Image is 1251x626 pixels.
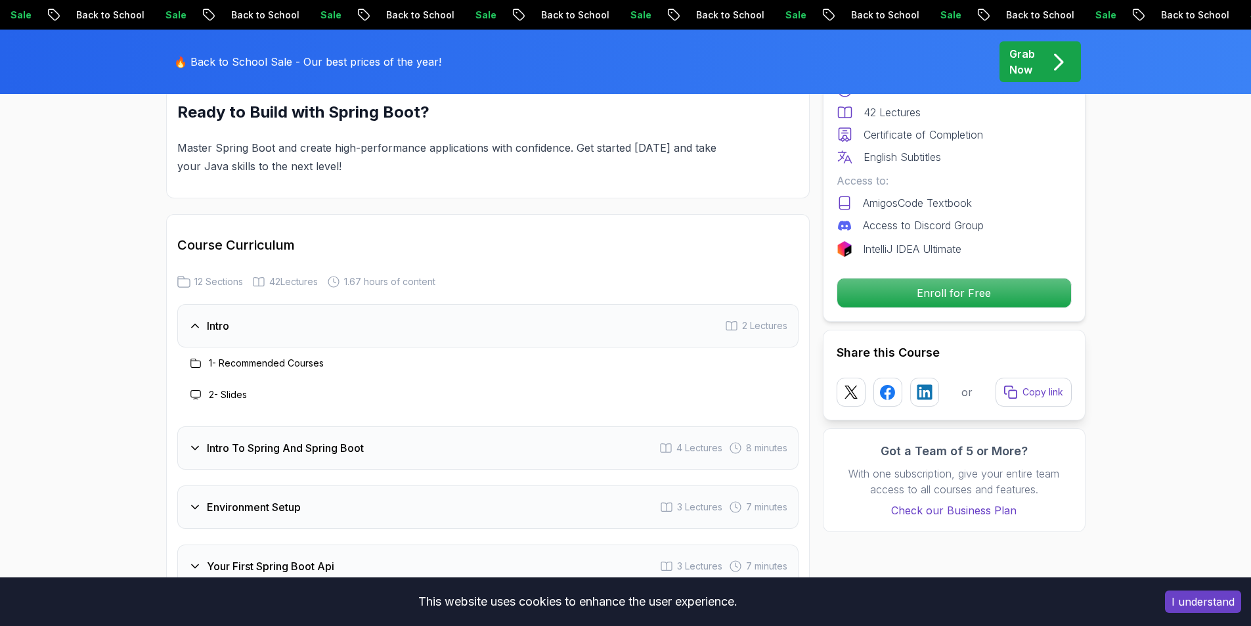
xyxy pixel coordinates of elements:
p: Master Spring Boot and create high-performance applications with confidence. Get started [DATE] a... [177,139,736,175]
p: Back to School [213,9,303,22]
p: Back to School [58,9,148,22]
p: Back to School [368,9,458,22]
button: Your First Spring Boot Api3 Lectures 7 minutes [177,545,799,588]
img: jetbrains logo [837,241,852,257]
div: This website uses cookies to enhance the user experience. [10,587,1145,616]
span: 7 minutes [746,501,787,514]
span: 1.67 hours of content [344,275,435,288]
p: Access to Discord Group [863,217,984,233]
p: Certificate of Completion [864,127,983,143]
p: Back to School [1143,9,1233,22]
p: Back to School [523,9,613,22]
p: Sale [768,9,810,22]
p: Copy link [1022,386,1063,399]
h3: 1 - Recommended Courses [209,357,324,370]
h2: Share this Course [837,344,1072,362]
span: 42 Lectures [269,275,318,288]
p: Back to School [678,9,768,22]
button: Environment Setup3 Lectures 7 minutes [177,485,799,529]
p: With one subscription, give your entire team access to all courses and features. [837,466,1072,497]
span: 3 Lectures [677,501,722,514]
span: 3 Lectures [677,560,722,573]
span: 8 minutes [746,441,787,455]
p: Back to School [988,9,1078,22]
button: Intro2 Lectures [177,304,799,347]
button: Intro To Spring And Spring Boot4 Lectures 8 minutes [177,426,799,470]
p: English Subtitles [864,149,941,165]
p: or [961,384,973,400]
p: Sale [923,9,965,22]
p: Sale [613,9,655,22]
p: Back to School [833,9,923,22]
p: IntelliJ IDEA Ultimate [863,241,961,257]
p: 🔥 Back to School Sale - Our best prices of the year! [174,54,441,70]
h2: Ready to Build with Spring Boot? [177,102,736,123]
p: Enroll for Free [837,279,1071,307]
h3: 2 - Slides [209,388,247,401]
span: 12 Sections [194,275,243,288]
h3: Intro [207,318,229,334]
p: Access to: [837,173,1072,189]
a: Check our Business Plan [837,503,1072,518]
span: 4 Lectures [676,441,722,455]
h3: Got a Team of 5 or More? [837,442,1072,460]
p: Grab Now [1009,46,1035,78]
h3: Intro To Spring And Spring Boot [207,440,364,456]
p: 42 Lectures [864,104,921,120]
span: 7 minutes [746,560,787,573]
button: Copy link [996,378,1072,407]
span: 2 Lectures [742,319,787,332]
h3: Environment Setup [207,499,301,515]
button: Accept cookies [1165,591,1241,613]
p: Sale [148,9,190,22]
h3: Your First Spring Boot Api [207,558,334,574]
h2: Course Curriculum [177,236,799,254]
p: Sale [1078,9,1120,22]
p: Sale [303,9,345,22]
p: Sale [458,9,500,22]
button: Enroll for Free [837,278,1072,308]
p: AmigosCode Textbook [863,195,972,211]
